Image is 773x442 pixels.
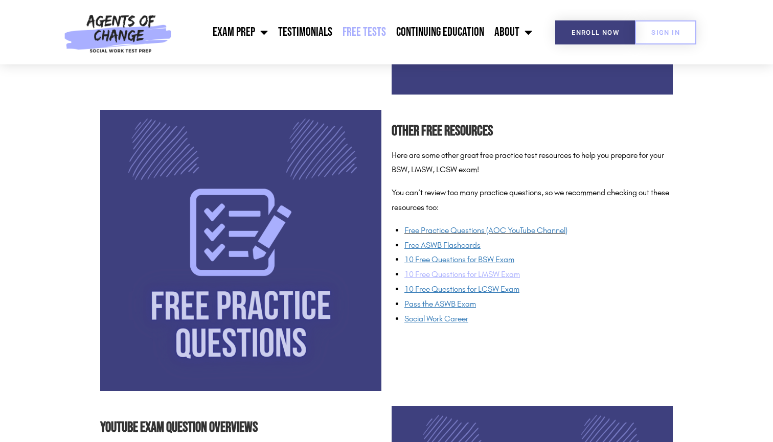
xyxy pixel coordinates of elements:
a: 10 Free Questions for LCSW Exam [404,284,519,294]
a: About [489,19,537,45]
a: 10 Free Questions for BSW Exam [404,254,514,264]
span: SIGN IN [651,29,680,36]
a: Exam Prep [208,19,273,45]
a: SIGN IN [635,20,696,44]
p: Here are some other great free practice test resources to help you prepare for your BSW, LMSW, LC... [392,148,673,178]
a: Free Tests [337,19,391,45]
span: Pass the ASWB Exam [404,299,476,309]
a: Free Practice Questions (AOC YouTube Channel) [404,225,567,235]
a: Enroll Now [555,20,635,44]
nav: Menu [177,19,537,45]
h2: YouTube Exam Question Overviews [100,416,381,439]
a: Free ASWB Flashcards [404,240,481,250]
h2: Other Free Resources [392,120,673,143]
span: Enroll Now [572,29,619,36]
a: 10 Free Questions for LMSW Exam [404,269,520,279]
a: Continuing Education [391,19,489,45]
p: You can’t review too many practice questions, so we recommend checking out these resources too: [392,185,673,215]
a: Social Work Career [404,314,468,323]
a: Testimonials [273,19,337,45]
a: Pass the ASWB Exam [404,299,478,309]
